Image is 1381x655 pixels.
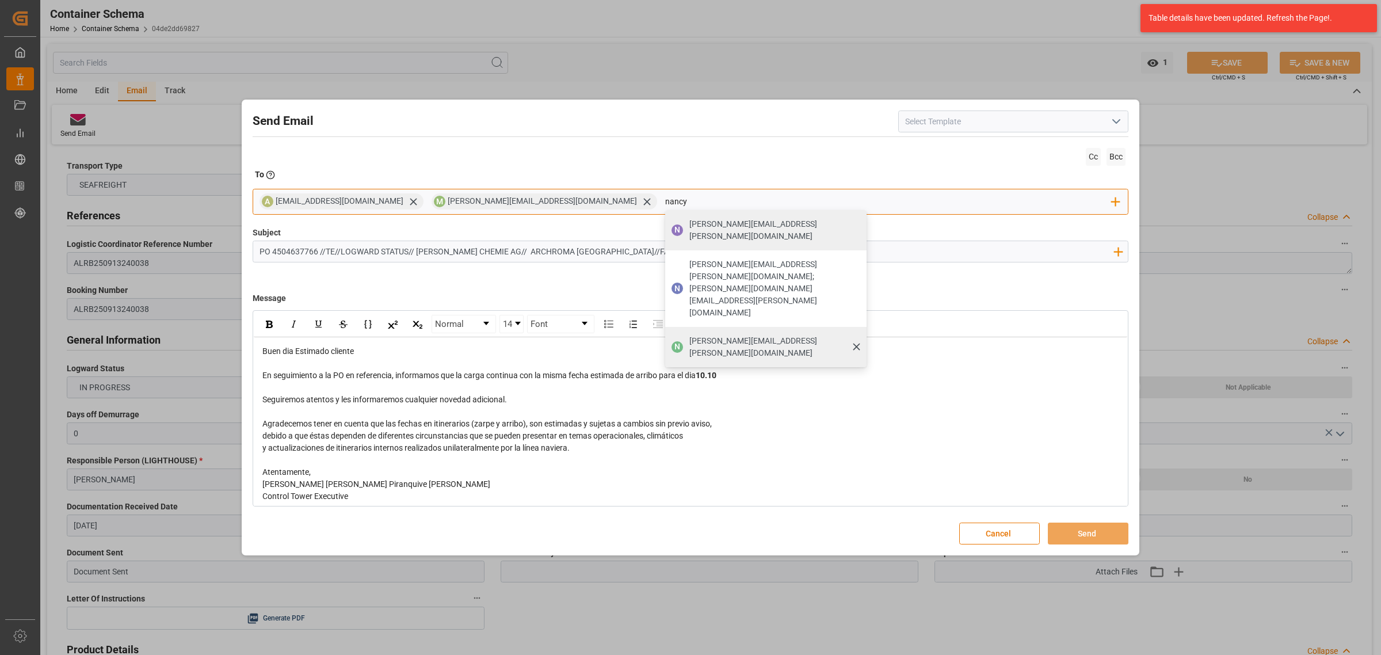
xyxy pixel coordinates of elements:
[500,315,523,333] a: Font Size
[448,196,637,205] span: [PERSON_NAME][EMAIL_ADDRESS][DOMAIN_NAME]
[253,112,314,131] h2: Send Email
[689,335,859,359] span: [PERSON_NAME][EMAIL_ADDRESS][PERSON_NAME][DOMAIN_NAME]
[262,467,311,477] span: Atentamente,
[623,315,643,333] div: Ordered
[254,311,1127,511] div: rdw-wrapper
[674,284,680,293] span: N
[503,318,512,331] span: 14
[276,196,403,205] span: [EMAIL_ADDRESS][DOMAIN_NAME]
[333,315,353,333] div: Strikethrough
[262,431,683,440] span: debido a que éstas dependen de diferentes circunstancias que se pueden presentar en temas operaci...
[432,315,495,333] a: Block Type
[436,197,443,206] span: M
[383,315,403,333] div: Superscript
[959,523,1040,544] button: Cancel
[257,315,430,333] div: rdw-inline-control
[262,479,490,489] span: [PERSON_NAME] [PERSON_NAME] Piranquive [PERSON_NAME]
[430,315,498,333] div: rdw-block-control
[435,318,464,331] span: Normal
[665,193,1112,210] input: Enter To
[648,315,668,333] div: Indent
[1048,523,1128,544] button: Send
[262,371,696,380] span: En seguimiento a la PO en referencia, informamos que la carga continua con la misma fecha estimad...
[407,315,428,333] div: Subscript
[898,111,1128,132] input: Select Template
[253,288,286,309] label: Message
[284,315,304,333] div: Italic
[696,371,716,380] span: 10.10
[531,318,548,331] span: Font
[598,315,619,333] div: Unordered
[528,315,594,333] a: Font
[358,315,378,333] div: Monospace
[259,315,279,333] div: Bold
[674,225,680,234] span: N
[262,346,354,356] span: Buen dia Estimado cliente
[262,419,712,428] span: Agradecemos tener en cuenta que las fechas en itinerarios (zarpe y arribo), son estimadas y sujet...
[674,342,680,351] span: N
[596,315,695,333] div: rdw-list-control
[1149,12,1360,24] div: Table details have been updated. Refresh the Page!.
[499,315,524,333] div: rdw-dropdown
[527,315,594,333] div: rdw-dropdown
[255,169,264,181] h2: To
[254,311,1127,337] div: rdw-toolbar
[262,492,348,501] span: Control Tower Executive
[1107,113,1124,131] button: open menu
[689,258,859,319] span: [PERSON_NAME][EMAIL_ADDRESS][PERSON_NAME][DOMAIN_NAME];[PERSON_NAME][DOMAIN_NAME][EMAIL_ADDRESS][...
[262,345,1119,502] div: rdw-editor
[308,315,329,333] div: Underline
[498,315,525,333] div: rdw-font-size-control
[1086,148,1101,166] span: Cc
[262,443,570,452] span: y actualizaciones de itinerarios internos realizados unilateralmente por la línea naviera.
[1107,148,1126,166] span: Bcc
[265,197,270,206] span: A
[253,241,1119,261] input: Enter Subject here
[262,395,507,404] span: Seguiremos atentos y les informaremos cualquier novedad adicional.
[253,227,281,239] label: Subject
[689,218,859,242] span: [PERSON_NAME][EMAIL_ADDRESS][PERSON_NAME][DOMAIN_NAME]
[432,315,496,333] div: rdw-dropdown
[525,315,596,333] div: rdw-font-family-control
